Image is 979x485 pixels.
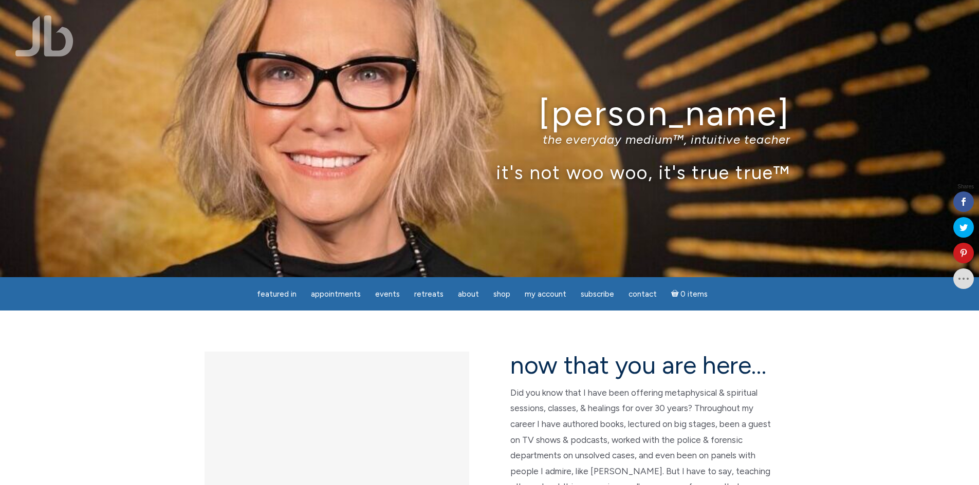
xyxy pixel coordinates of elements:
a: Contact [622,284,663,304]
span: Shares [957,184,974,189]
span: About [458,289,479,299]
span: 0 items [680,290,708,298]
span: Retreats [414,289,444,299]
a: Subscribe [575,284,620,304]
span: featured in [257,289,297,299]
a: featured in [251,284,303,304]
span: Appointments [311,289,361,299]
a: My Account [519,284,572,304]
a: About [452,284,485,304]
h1: [PERSON_NAME] [189,94,790,132]
span: Contact [629,289,657,299]
img: Jamie Butler. The Everyday Medium [15,15,73,56]
span: Subscribe [581,289,614,299]
span: My Account [525,289,566,299]
a: Appointments [305,284,367,304]
a: Cart0 items [665,283,714,304]
a: Retreats [408,284,450,304]
a: Shop [487,284,516,304]
i: Cart [671,289,681,299]
span: Events [375,289,400,299]
span: Shop [493,289,510,299]
p: it's not woo woo, it's true true™ [189,161,790,183]
a: Events [369,284,406,304]
h2: now that you are here… [510,352,775,379]
p: the everyday medium™, intuitive teacher [189,132,790,147]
